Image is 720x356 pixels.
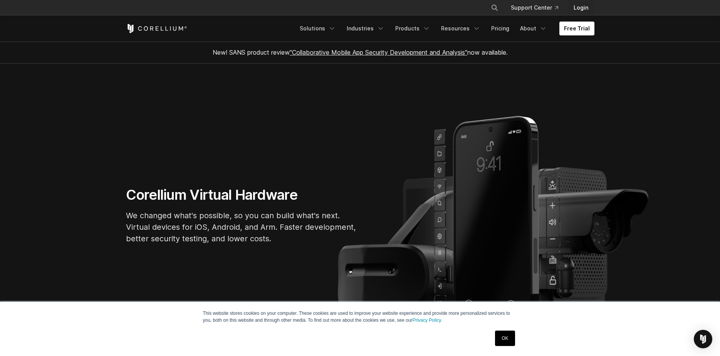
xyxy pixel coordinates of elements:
[488,1,502,15] button: Search
[342,22,389,35] a: Industries
[495,331,515,346] a: OK
[126,186,357,204] h1: Corellium Virtual Hardware
[515,22,552,35] a: About
[290,48,467,56] a: "Collaborative Mobile App Security Development and Analysis"
[126,210,357,244] p: We changed what's possible, so you can build what's next. Virtual devices for iOS, Android, and A...
[213,48,508,56] span: New! SANS product review now available.
[559,22,594,35] a: Free Trial
[482,1,594,15] div: Navigation Menu
[694,330,712,348] div: Open Intercom Messenger
[295,22,594,35] div: Navigation Menu
[203,310,517,324] p: This website stores cookies on your computer. These cookies are used to improve your website expe...
[126,24,187,33] a: Corellium Home
[436,22,485,35] a: Resources
[487,22,514,35] a: Pricing
[505,1,564,15] a: Support Center
[391,22,435,35] a: Products
[567,1,594,15] a: Login
[295,22,341,35] a: Solutions
[413,318,442,323] a: Privacy Policy.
